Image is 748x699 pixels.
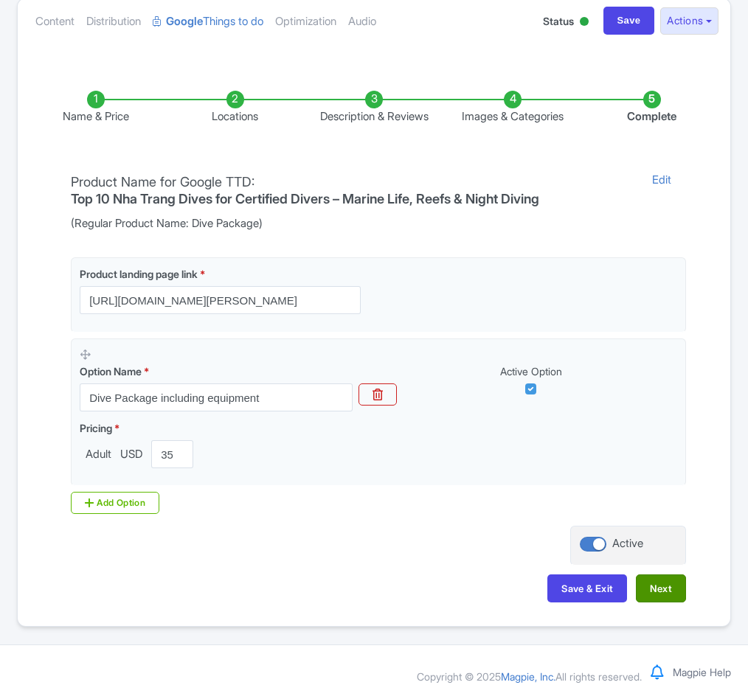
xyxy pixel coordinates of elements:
[80,422,112,434] span: Pricing
[543,13,574,29] span: Status
[80,286,361,314] input: Product landing page link
[166,13,203,30] strong: Google
[80,383,353,411] input: Option Name
[71,174,254,189] span: Product Name for Google TTD:
[71,215,628,232] span: (Regular Product Name: Dive Package)
[603,7,655,35] input: Save
[577,11,592,34] div: Active
[501,670,555,683] span: Magpie, Inc.
[660,7,718,35] button: Actions
[443,91,582,125] li: Images & Categories
[80,268,198,280] span: Product landing page link
[27,91,165,125] li: Name & Price
[71,192,539,206] h4: Top 10 Nha Trang Dives for Certified Divers – Marine Life, Reefs & Night Diving
[165,91,304,125] li: Locations
[305,91,443,125] li: Description & Reviews
[408,669,651,684] div: Copyright © 2025 All rights reserved.
[612,535,643,552] div: Active
[547,574,627,602] button: Save & Exit
[151,440,193,468] input: 0.00
[673,666,731,678] a: Magpie Help
[80,446,117,463] span: Adult
[117,446,145,463] span: USD
[636,574,686,602] button: Next
[500,365,562,378] span: Active Option
[583,91,721,125] li: Complete
[71,492,159,514] div: Add Option
[80,365,142,378] span: Option Name
[637,172,686,232] a: Edit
